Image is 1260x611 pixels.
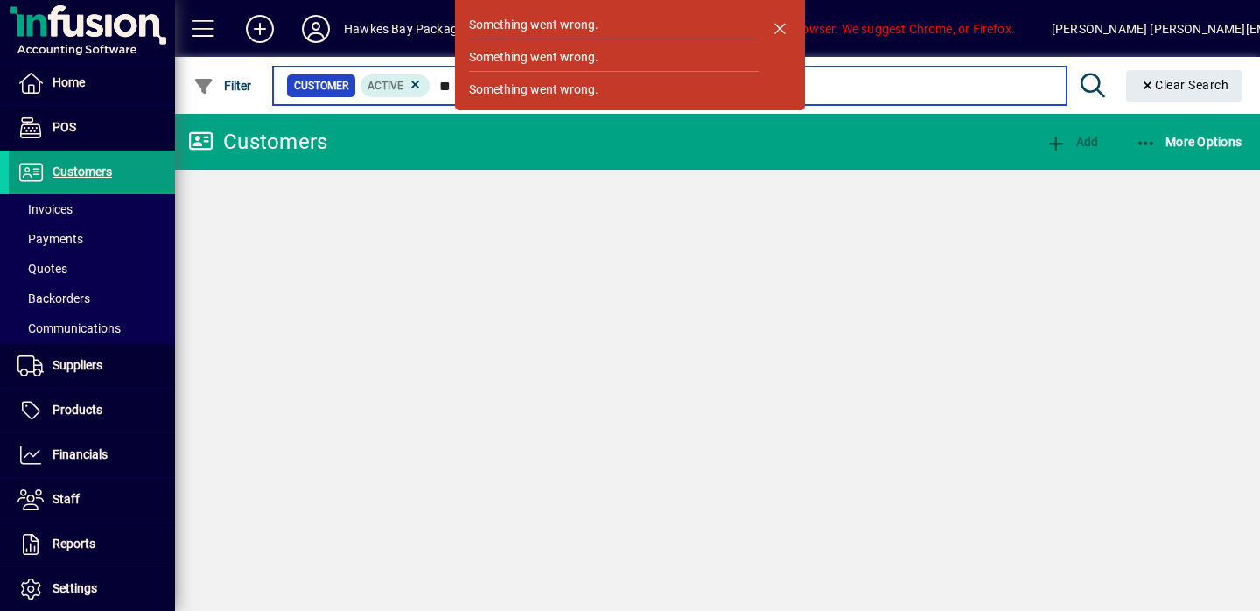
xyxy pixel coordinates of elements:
[52,492,80,506] span: Staff
[52,165,112,179] span: Customers
[17,202,73,216] span: Invoices
[193,79,252,93] span: Filter
[17,262,67,276] span: Quotes
[9,344,175,388] a: Suppliers
[1136,135,1242,149] span: More Options
[367,80,403,92] span: Active
[9,106,175,150] a: POS
[1046,135,1098,149] span: Add
[52,403,102,417] span: Products
[9,254,175,284] a: Quotes
[9,61,175,105] a: Home
[344,15,605,43] div: Hawkes Bay Packaging and Cleaning Solutions
[360,74,430,97] mat-chip: Activation Status: Active
[1131,126,1247,158] button: More Options
[9,194,175,224] a: Invoices
[232,13,288,45] button: Add
[9,313,175,343] a: Communications
[52,358,102,372] span: Suppliers
[9,224,175,254] a: Payments
[52,120,76,134] span: POS
[288,13,344,45] button: Profile
[52,581,97,595] span: Settings
[17,291,90,305] span: Backorders
[1041,126,1102,158] button: Add
[9,523,175,566] a: Reports
[9,567,175,611] a: Settings
[188,128,327,156] div: Customers
[9,389,175,432] a: Products
[189,70,256,102] button: Filter
[17,321,121,335] span: Communications
[9,478,175,522] a: Staff
[9,433,175,477] a: Financials
[9,284,175,313] a: Backorders
[52,537,95,551] span: Reports
[1126,70,1243,102] button: Clear
[605,22,1015,36] span: You are using an unsupported browser. We suggest Chrome, or Firefox.
[17,232,83,246] span: Payments
[1140,78,1229,92] span: Clear Search
[52,447,108,461] span: Financials
[294,77,348,95] span: Customer
[52,75,85,89] span: Home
